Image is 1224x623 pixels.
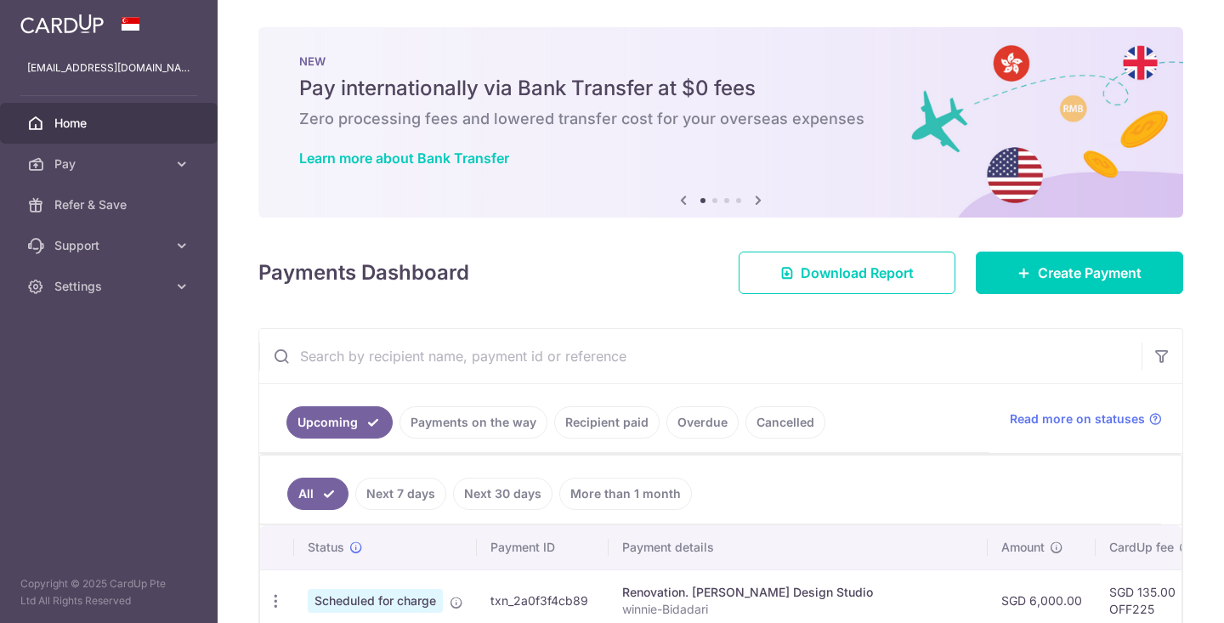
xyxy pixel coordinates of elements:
[258,258,469,288] h4: Payments Dashboard
[27,59,190,76] p: [EMAIL_ADDRESS][DOMAIN_NAME]
[299,109,1142,129] h6: Zero processing fees and lowered transfer cost for your overseas expenses
[299,150,509,167] a: Learn more about Bank Transfer
[54,237,167,254] span: Support
[739,252,955,294] a: Download Report
[559,478,692,510] a: More than 1 month
[399,406,547,439] a: Payments on the way
[308,539,344,556] span: Status
[1038,263,1142,283] span: Create Payment
[54,196,167,213] span: Refer & Save
[299,75,1142,102] h5: Pay internationally via Bank Transfer at $0 fees
[976,252,1183,294] a: Create Payment
[477,525,609,569] th: Payment ID
[54,115,167,132] span: Home
[666,406,739,439] a: Overdue
[308,589,443,613] span: Scheduled for charge
[299,54,1142,68] p: NEW
[801,263,914,283] span: Download Report
[1109,539,1174,556] span: CardUp fee
[287,478,348,510] a: All
[54,278,167,295] span: Settings
[1010,411,1162,428] a: Read more on statuses
[258,27,1183,218] img: Bank transfer banner
[745,406,825,439] a: Cancelled
[259,329,1142,383] input: Search by recipient name, payment id or reference
[1001,539,1045,556] span: Amount
[622,584,974,601] div: Renovation. [PERSON_NAME] Design Studio
[1010,411,1145,428] span: Read more on statuses
[609,525,988,569] th: Payment details
[20,14,104,34] img: CardUp
[54,156,167,173] span: Pay
[622,601,974,618] p: winnie-Bidadari
[554,406,660,439] a: Recipient paid
[286,406,393,439] a: Upcoming
[453,478,552,510] a: Next 30 days
[355,478,446,510] a: Next 7 days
